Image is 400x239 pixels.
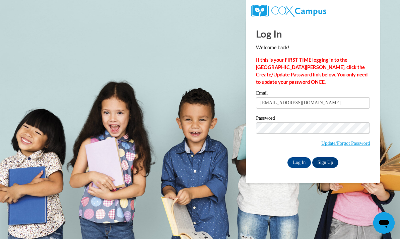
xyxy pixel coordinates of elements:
[321,140,370,146] a: Update/Forgot Password
[256,57,368,85] strong: If this is your FIRST TIME logging in to the [GEOGRAPHIC_DATA][PERSON_NAME], click the Create/Upd...
[373,212,395,234] iframe: Button to launch messaging window
[256,91,370,97] label: Email
[287,157,311,168] input: Log In
[256,44,370,51] p: Welcome back!
[256,27,370,41] h1: Log In
[312,157,338,168] a: Sign Up
[256,116,370,122] label: Password
[251,5,326,17] img: COX Campus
